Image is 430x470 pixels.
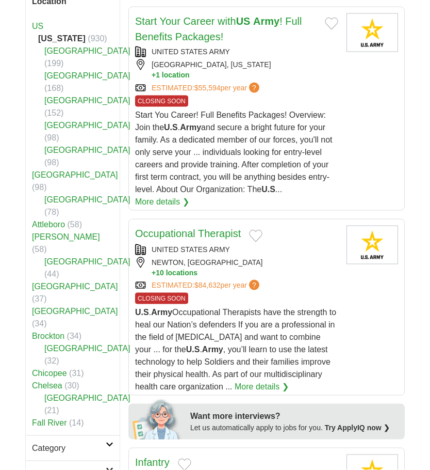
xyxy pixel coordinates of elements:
[44,270,59,278] span: (44)
[135,196,189,208] a: More details ❯
[190,422,399,433] div: Let us automatically apply to jobs for you.
[152,280,261,291] a: ESTIMATED:$84,632per year?
[261,185,275,194] strong: U.S
[135,96,188,107] span: CLOSING SOON
[186,345,200,354] strong: U.S
[44,46,130,55] a: [GEOGRAPHIC_DATA]
[135,308,149,317] strong: U.S
[135,308,336,391] span: . Occupational Therapists have the strength to heal our Nation’s defenders If you are a professio...
[32,369,67,378] a: Chicopee
[44,208,59,216] span: (78)
[44,121,130,130] a: [GEOGRAPHIC_DATA]
[249,280,259,290] span: ?
[152,48,230,56] a: UNITED STATES ARMY
[202,345,223,354] strong: Army
[32,232,100,241] a: [PERSON_NAME]
[44,356,59,365] span: (32)
[44,146,130,154] a: [GEOGRAPHIC_DATA]
[236,15,251,27] strong: US
[152,268,156,278] span: +
[44,96,130,105] a: [GEOGRAPHIC_DATA]
[88,34,107,43] span: (930)
[44,108,63,117] span: (152)
[253,15,279,27] strong: Army
[32,294,46,303] span: (37)
[38,34,86,43] strong: [US_STATE]
[249,230,262,242] button: Add to favorite jobs
[152,268,338,278] button: +10 locations
[151,308,172,317] strong: Army
[32,418,67,427] a: Fall River
[152,70,156,80] span: +
[133,398,183,440] img: apply-iq-scientist.png
[152,83,261,93] a: ESTIMATED:$55,594per year?
[235,381,289,393] a: More details ❯
[135,228,241,239] a: Occupational Therapist
[32,170,118,179] a: [GEOGRAPHIC_DATA]
[32,22,43,30] a: US
[68,220,82,229] span: (58)
[44,344,130,353] a: [GEOGRAPHIC_DATA]
[44,406,59,415] span: (21)
[32,442,106,455] h2: Category
[135,111,333,194] span: Start You Career! Full Benefits Packages! Overview: Join the . and secure a bright future for you...
[346,13,398,52] img: United States Army logo
[325,18,338,30] button: Add to favorite jobs
[190,410,399,422] div: Want more interviews?
[180,123,201,132] strong: Army
[164,123,178,132] strong: U.S
[152,70,338,80] button: +1 location
[64,381,79,390] span: (30)
[44,257,130,266] a: [GEOGRAPHIC_DATA]
[67,332,81,340] span: (34)
[325,424,390,432] a: Try ApplyIQ now ❯
[44,195,130,204] a: [GEOGRAPHIC_DATA]
[32,307,118,316] a: [GEOGRAPHIC_DATA]
[44,158,59,167] span: (98)
[44,59,63,68] span: (199)
[135,59,338,80] div: [GEOGRAPHIC_DATA], [US_STATE]
[135,15,302,42] a: Start Your Career withUS Army! Full Benefits Packages!
[32,220,65,229] a: Attleboro
[194,281,221,289] span: $84,632
[44,84,63,92] span: (168)
[69,369,84,378] span: (31)
[135,457,170,468] a: Infantry
[152,245,230,254] a: UNITED STATES ARMY
[194,84,221,92] span: $55,594
[32,183,46,192] span: (98)
[32,245,46,254] span: (58)
[249,83,259,93] span: ?
[32,381,62,390] a: Chelsea
[26,435,120,461] a: Category
[44,133,59,142] span: (98)
[32,282,118,291] a: [GEOGRAPHIC_DATA]
[346,226,398,264] img: United States Army logo
[32,332,64,340] a: Brockton
[44,394,130,402] a: [GEOGRAPHIC_DATA]
[135,293,188,304] span: CLOSING SOON
[69,418,84,427] span: (14)
[32,319,46,328] span: (34)
[135,257,338,278] div: NEWTON, [GEOGRAPHIC_DATA]
[44,71,130,80] a: [GEOGRAPHIC_DATA]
